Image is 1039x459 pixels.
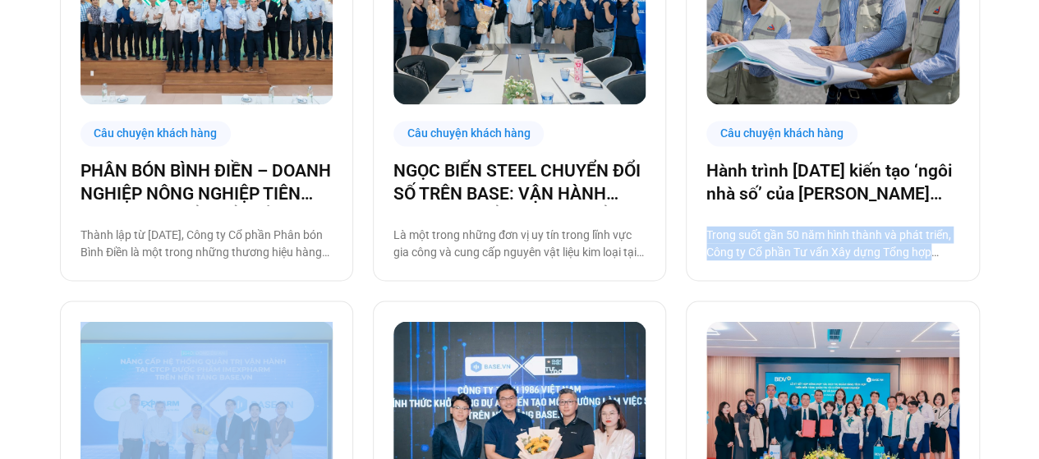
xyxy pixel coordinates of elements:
[706,226,959,260] p: Trong suốt gần 50 năm hình thành và phát triển, Công ty Cổ phần Tư vấn Xây dựng Tổng hợp (Nagecco...
[393,226,646,260] p: Là một trong những đơn vị uy tín trong lĩnh vực gia công và cung cấp nguyên vật liệu kim loại tại...
[393,159,646,205] a: NGỌC BIỂN STEEL CHUYỂN ĐỔI SỐ TRÊN BASE: VẬN HÀNH TINH GỌN ĐỂ VƯƠN RA BIỂN LỚN
[80,159,333,205] a: PHÂN BÓN BÌNH ĐIỀN – DOANH NGHIỆP NÔNG NGHIỆP TIÊN PHONG CHUYỂN ĐỔI SỐ
[706,121,857,146] div: Câu chuyện khách hàng
[80,226,333,260] p: Thành lập từ [DATE], Công ty Cổ phần Phân bón Bình Điền là một trong những thương hiệu hàng đầu c...
[706,159,959,205] a: Hành trình [DATE] kiến tạo ‘ngôi nhà số’ của [PERSON_NAME] cùng [DOMAIN_NAME]: Tiết kiệm 80% thời...
[80,121,232,146] div: Câu chuyện khách hàng
[393,121,545,146] div: Câu chuyện khách hàng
